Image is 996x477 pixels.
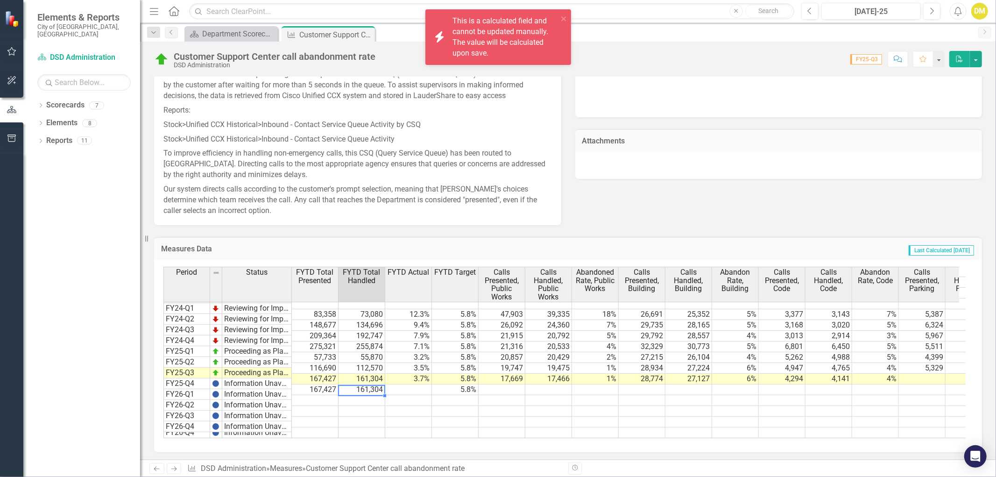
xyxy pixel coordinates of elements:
td: 4% [712,352,759,363]
span: FYTD Total Presented [294,268,336,285]
div: 7 [89,101,104,109]
a: Scorecards [46,100,85,111]
a: Measures [270,464,302,473]
td: 39,335 [525,309,572,320]
div: DSD Administration [174,62,375,69]
td: Reviewing for Improvement [222,303,292,314]
img: TnMDeAgwAPMxUmUi88jYAAAAAElFTkSuQmCC [212,305,219,312]
td: 5,788 [946,331,992,342]
span: Abandon Rate, Code [854,268,897,285]
td: FY24-Q3 [163,325,210,335]
td: 5.8% [432,363,479,374]
h3: Measures Data [161,245,515,253]
img: TnMDeAgwAPMxUmUi88jYAAAAAElFTkSuQmCC [212,315,219,323]
td: 19,747 [479,363,525,374]
button: [DATE]-25 [821,3,921,20]
td: 6,071 [946,320,992,331]
td: 27,215 [619,352,665,363]
td: 19,475 [525,363,572,374]
div: This is a calculated field and cannot be updated manually. The value will be calculated upon save. [452,16,558,58]
td: Proceeding as Planned [222,357,292,368]
span: Abandon Rate, Building [714,268,756,293]
td: Information Unavailable [222,378,292,389]
td: 4% [572,342,619,352]
td: 5.8% [432,342,479,352]
td: 7.1% [385,342,432,352]
td: 4,399 [899,352,946,363]
div: Customer Support Center call abandonment rate [299,29,373,41]
td: 5.8% [432,374,479,384]
td: 5% [712,320,759,331]
img: BgCOk07PiH71IgAAAABJRU5ErkJggg== [212,401,219,409]
td: 21,915 [479,331,525,342]
td: 9.4% [385,320,432,331]
img: BgCOk07PiH71IgAAAABJRU5ErkJggg== [212,412,219,420]
span: Calls Presented, Code [761,268,803,293]
p: Reports: [163,103,552,118]
td: 4,988 [805,352,852,363]
td: 28,934 [619,363,665,374]
td: 83,358 [292,309,339,320]
td: 167,427 [292,374,339,384]
span: FYTD Actual [388,268,429,277]
td: 5.8% [432,309,479,320]
span: Status [246,268,268,277]
td: 17,669 [479,374,525,384]
img: BgCOk07PiH71IgAAAABJRU5ErkJggg== [212,391,219,398]
td: 30,773 [665,342,712,352]
a: Reports [46,135,72,146]
td: 275,321 [292,342,339,352]
p: To improve efficiency in handling non-emergency calls, this CSQ (Query Service Queue) has been ro... [163,146,552,182]
span: Abandoned Rate, Public Works [574,268,616,293]
td: 5% [572,331,619,342]
td: Proceeding as Planned [222,368,292,378]
td: 20,792 [525,331,572,342]
td: 26,104 [665,352,712,363]
td: 5,387 [899,309,946,320]
td: 5,329 [899,363,946,374]
td: Reviewing for Improvement [222,314,292,325]
td: 27,224 [665,363,712,374]
td: 12.3% [385,309,432,320]
td: 167,427 [292,384,339,395]
td: FY26-Q3 [163,411,210,421]
td: 3,013 [759,331,805,342]
td: 2% [572,352,619,363]
td: FY24-Q4 [163,335,210,346]
td: 2,914 [805,331,852,342]
td: 17,466 [525,374,572,384]
td: 6,324 [899,320,946,331]
td: Information Unavailable [222,427,292,438]
td: 5,371 [946,342,992,352]
td: 4,294 [759,374,805,384]
h3: Attachments [582,137,975,145]
td: 4% [852,363,899,374]
td: 24,360 [525,320,572,331]
td: FY24-Q1 [163,303,210,314]
td: 161,304 [339,384,385,395]
td: 112,570 [339,363,385,374]
td: 3,377 [759,309,805,320]
td: 73,080 [339,309,385,320]
td: 6% [712,363,759,374]
td: 3.2% [385,352,432,363]
td: FY25-Q2 [163,357,210,368]
img: TnMDeAgwAPMxUmUi88jYAAAAAElFTkSuQmCC [212,337,219,344]
td: 28,165 [665,320,712,331]
img: zOikAAAAAElFTkSuQmCC [212,369,219,377]
input: Search Below... [37,74,131,91]
td: 209,364 [292,331,339,342]
td: 29,792 [619,331,665,342]
img: ClearPoint Strategy [5,10,21,27]
span: Calls Handled, Parking [947,268,990,293]
img: zOikAAAAAElFTkSuQmCC [212,358,219,366]
td: 57,733 [292,352,339,363]
td: 5% [852,320,899,331]
td: 27,127 [665,374,712,384]
div: Department Scorecard [202,28,275,40]
div: DM [971,3,988,20]
img: 8DAGhfEEPCf229AAAAAElFTkSuQmCC [212,269,220,277]
span: Period [177,268,198,277]
div: Customer Support Center call abandonment rate [306,464,465,473]
td: 26,691 [619,309,665,320]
